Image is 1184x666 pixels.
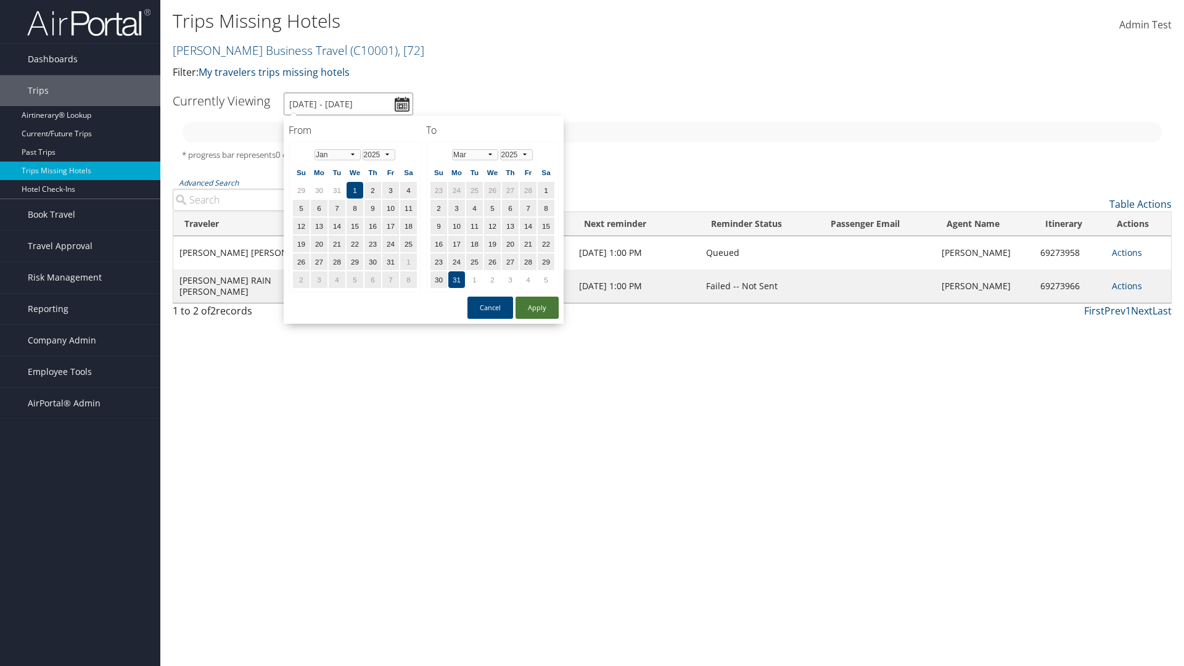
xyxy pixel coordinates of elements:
td: 25 [466,253,483,270]
td: 10 [448,218,465,234]
a: Table Actions [1109,197,1172,211]
span: Book Travel [28,199,75,230]
td: 26 [293,253,310,270]
td: 5 [538,271,554,288]
td: 23 [364,236,381,252]
td: [DATE] 1:00 PM [573,236,701,269]
td: 18 [466,236,483,252]
td: 6 [502,200,519,216]
span: Travel Approval [28,231,92,261]
td: 29 [347,253,363,270]
td: 5 [293,200,310,216]
td: 27 [502,253,519,270]
th: Sa [400,164,417,181]
td: 16 [364,218,381,234]
td: 17 [382,218,399,234]
td: [PERSON_NAME] [PERSON_NAME] [173,236,331,269]
td: 21 [329,236,345,252]
th: Su [430,164,447,181]
td: 2 [484,271,501,288]
td: 31 [329,182,345,199]
th: Mo [448,164,465,181]
td: 3 [502,271,519,288]
td: 28 [329,253,345,270]
a: [PERSON_NAME] Business Travel [173,42,424,59]
th: Th [364,164,381,181]
td: 25 [466,182,483,199]
td: 14 [520,218,536,234]
td: 1 [400,253,417,270]
th: Th [502,164,519,181]
div: 1 to 2 of records [173,303,409,324]
td: 21 [520,236,536,252]
span: 0 out of 2 [276,149,311,160]
td: 12 [293,218,310,234]
td: 13 [311,218,327,234]
td: 2 [364,182,381,199]
img: airportal-logo.png [27,8,150,37]
td: 2 [430,200,447,216]
span: AirPortal® Admin [28,388,101,419]
a: Advanced Search [179,178,239,188]
a: Prev [1104,304,1125,318]
td: 6 [311,200,327,216]
td: [DATE] 1:00 PM [573,269,701,303]
td: 4 [329,271,345,288]
td: 16 [430,236,447,252]
th: Fr [382,164,399,181]
td: 7 [520,200,536,216]
td: 6 [364,271,381,288]
td: 69273966 [1034,269,1106,303]
th: Tu [466,164,483,181]
td: 8 [400,271,417,288]
th: Tu [329,164,345,181]
td: 19 [293,236,310,252]
td: 29 [538,253,554,270]
th: Reminder Status [700,212,819,236]
a: Actions [1112,247,1142,258]
td: 22 [347,236,363,252]
td: [PERSON_NAME] [935,236,1034,269]
td: 4 [400,182,417,199]
td: 14 [329,218,345,234]
td: 31 [448,271,465,288]
td: 8 [538,200,554,216]
td: [PERSON_NAME] RAIN [PERSON_NAME] [173,269,331,303]
td: 26 [484,253,501,270]
a: 1 [1125,304,1131,318]
th: Agent Name [935,212,1034,236]
button: Cancel [467,297,513,319]
h5: * progress bar represents overnights covered for the selected time period. [182,149,1162,161]
td: 15 [538,218,554,234]
button: Apply [516,297,559,319]
td: 25 [400,236,417,252]
h4: To [426,123,559,137]
td: 18 [400,218,417,234]
td: 27 [311,253,327,270]
td: 19 [484,236,501,252]
span: Company Admin [28,325,96,356]
th: Mo [311,164,327,181]
th: Su [293,164,310,181]
td: 26 [484,182,501,199]
a: Next [1131,304,1153,318]
h3: Currently Viewing [173,92,270,109]
span: Reporting [28,294,68,324]
td: 3 [448,200,465,216]
th: Actions [1106,212,1171,236]
p: Filter: [173,65,839,81]
td: 2 [293,271,310,288]
td: 5 [484,200,501,216]
td: 27 [502,182,519,199]
td: 1 [347,182,363,199]
th: We [347,164,363,181]
td: 30 [311,182,327,199]
td: 7 [329,200,345,216]
td: 10 [382,200,399,216]
a: Actions [1112,280,1142,292]
td: 3 [311,271,327,288]
td: 9 [430,218,447,234]
a: My travelers trips missing hotels [199,65,350,79]
td: 31 [382,253,399,270]
a: Admin Test [1119,6,1172,44]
